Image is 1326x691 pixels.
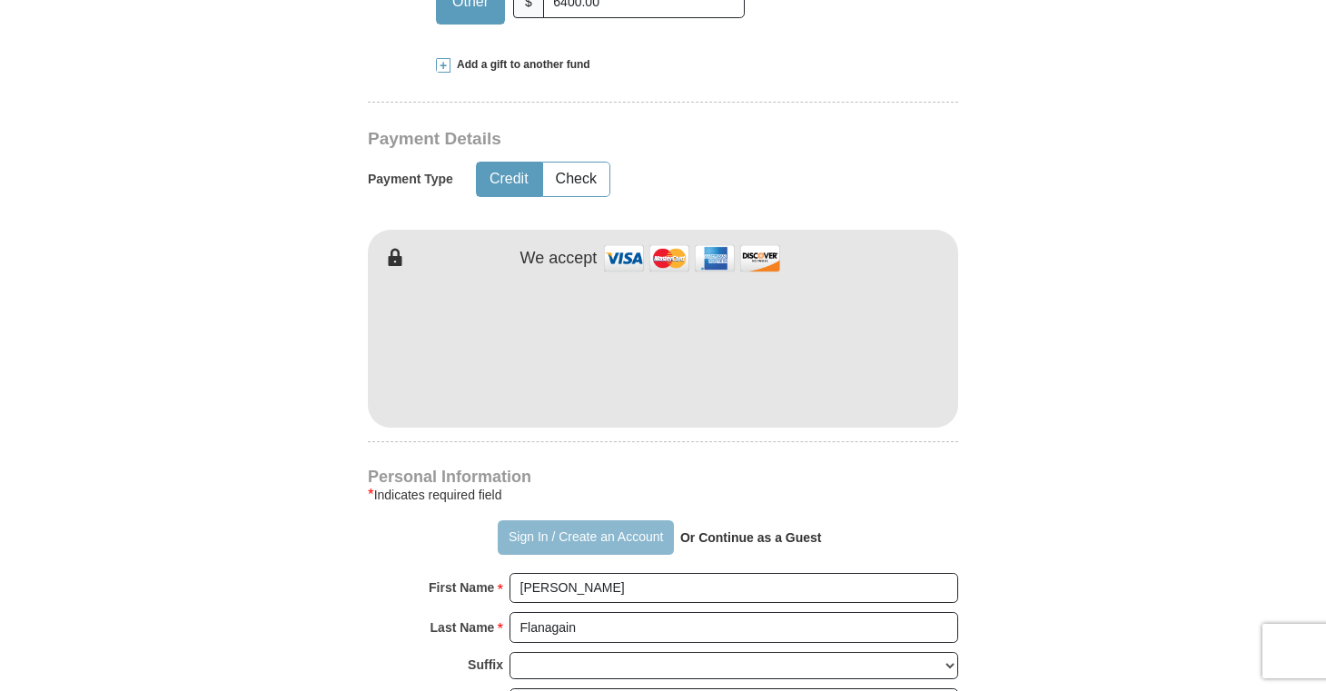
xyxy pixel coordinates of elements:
[520,249,598,269] h4: We accept
[680,530,822,545] strong: Or Continue as a Guest
[368,484,958,506] div: Indicates required field
[468,652,503,677] strong: Suffix
[543,163,609,196] button: Check
[368,129,831,150] h3: Payment Details
[368,172,453,187] h5: Payment Type
[601,239,783,278] img: credit cards accepted
[450,57,590,73] span: Add a gift to another fund
[429,575,494,600] strong: First Name
[498,520,673,555] button: Sign In / Create an Account
[477,163,541,196] button: Credit
[430,615,495,640] strong: Last Name
[368,469,958,484] h4: Personal Information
